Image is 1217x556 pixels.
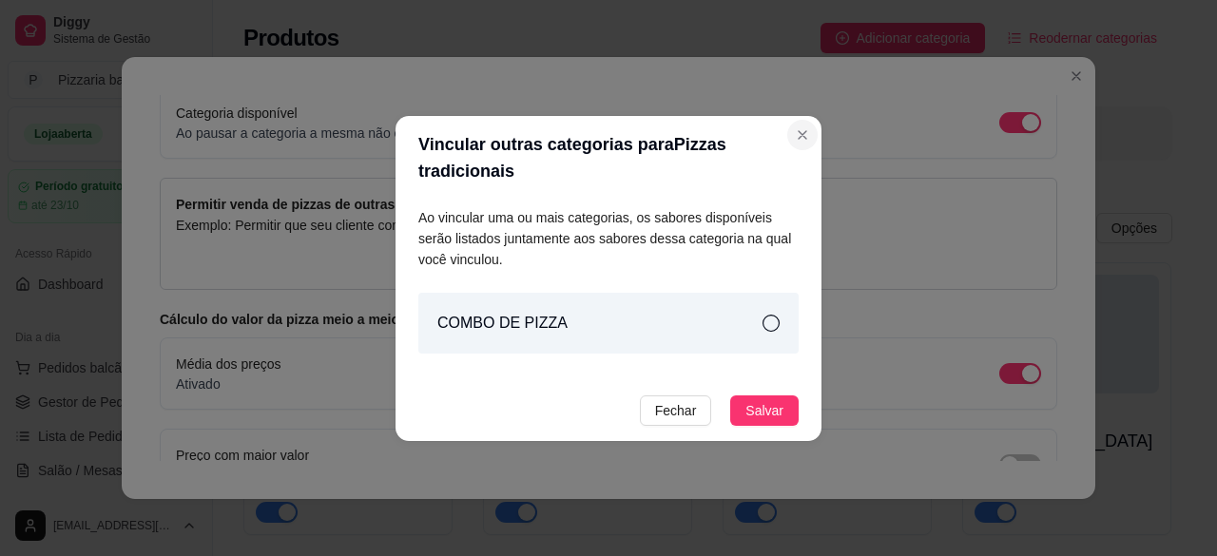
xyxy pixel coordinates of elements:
[418,293,799,354] div: COMBO DE PIZZA
[640,395,712,426] button: Fechar
[745,400,783,421] span: Salvar
[418,207,799,270] article: Ao vincular uma ou mais categorias, os sabores disponíveis serão listados juntamente aos sabores ...
[787,120,818,150] button: Close
[655,400,697,421] span: Fechar
[396,116,821,200] header: Vincular outras categorias para Pizzas tradicionais
[730,395,799,426] button: Salvar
